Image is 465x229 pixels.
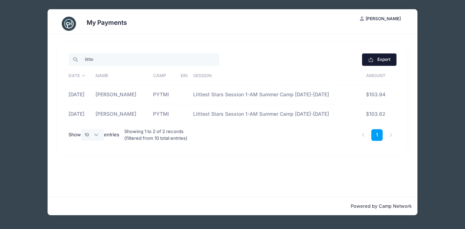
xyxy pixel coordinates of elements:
td: Littlest Stars Session 1-AM Summer Camp [DATE]-[DATE] [190,85,362,104]
button: Export [362,53,396,65]
input: Search [69,53,219,65]
th: Amount: activate to sort column ascending [362,67,394,85]
td: [DATE] [69,85,92,104]
td: PYTMI [150,85,177,104]
td: $103.94 [362,85,394,104]
p: Powered by Camp Network [53,203,411,210]
th: Camp: activate to sort column ascending [150,67,177,85]
div: Showing 1 to 2 of 2 records (filtered from 10 total entries) [124,124,201,147]
button: [PERSON_NAME] [354,13,407,25]
label: Show entries [69,129,120,141]
a: 1 [371,129,383,141]
td: PYTMI [150,104,177,123]
img: CampNetwork [62,17,76,31]
span: [PERSON_NAME] [366,16,401,21]
th: EIN: activate to sort column ascending [177,67,190,85]
td: [DATE] [69,104,92,123]
td: [PERSON_NAME] [92,104,150,123]
th: Name: activate to sort column ascending [92,67,150,85]
td: [PERSON_NAME] [92,85,150,104]
td: $103.62 [362,104,394,123]
td: Littlest Stars Session 1-AM Summer Camp [DATE]-[DATE] [190,104,362,123]
th: Session: activate to sort column ascending [190,67,362,85]
th: Date: activate to sort column descending [69,67,92,85]
h3: My Payments [87,19,127,26]
select: Showentries [81,129,104,141]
